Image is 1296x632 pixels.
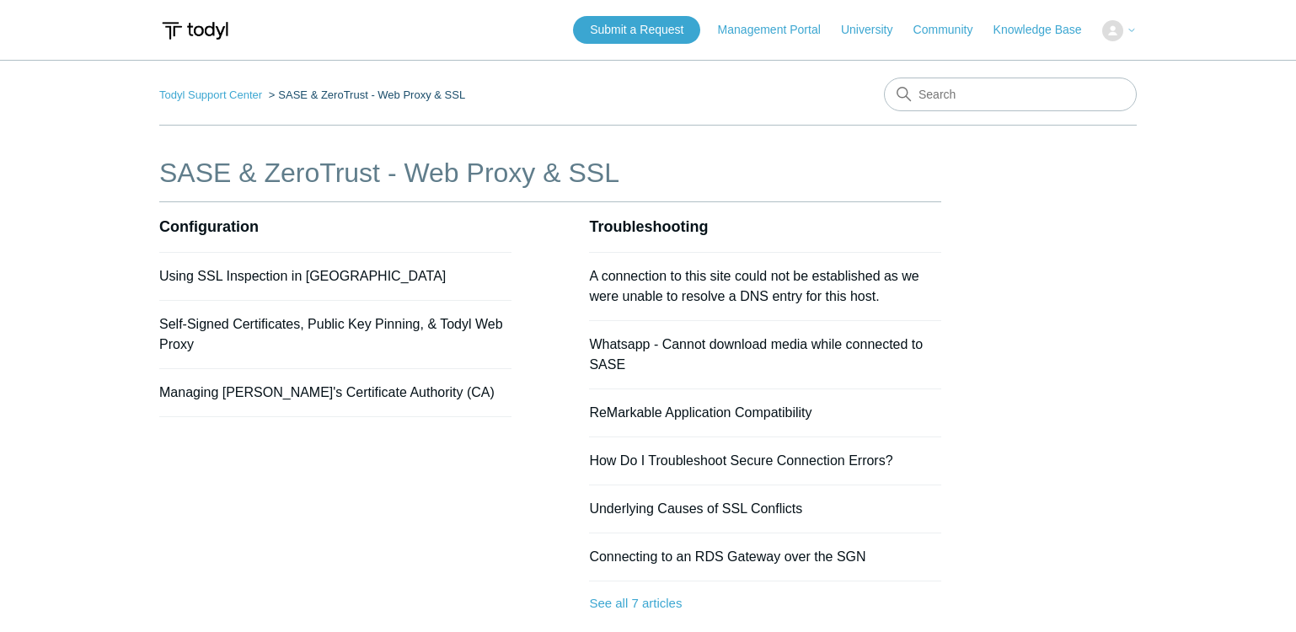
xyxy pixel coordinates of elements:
a: ReMarkable Application Compatibility [589,405,811,420]
li: Todyl Support Center [159,88,265,101]
a: See all 7 articles [589,581,941,626]
h1: SASE & ZeroTrust - Web Proxy & SSL [159,153,941,193]
a: Connecting to an RDS Gateway over the SGN [589,549,865,564]
a: Using SSL Inspection in [GEOGRAPHIC_DATA] [159,269,446,283]
li: SASE & ZeroTrust - Web Proxy & SSL [265,88,465,101]
a: Managing [PERSON_NAME]'s Certificate Authority (CA) [159,385,495,399]
a: Community [913,21,990,39]
a: Knowledge Base [993,21,1099,39]
a: How Do I Troubleshoot Secure Connection Errors? [589,453,892,468]
a: Troubleshooting [589,218,708,235]
a: Management Portal [718,21,838,39]
a: Submit a Request [573,16,700,44]
a: Underlying Causes of SSL Conflicts [589,501,802,516]
a: Self-Signed Certificates, Public Key Pinning, & Todyl Web Proxy [159,317,503,351]
input: Search [884,78,1137,111]
img: Todyl Support Center Help Center home page [159,15,231,46]
a: Whatsapp - Cannot download media while connected to SASE [589,337,923,372]
a: University [841,21,909,39]
a: Configuration [159,218,259,235]
a: Todyl Support Center [159,88,262,101]
a: A connection to this site could not be established as we were unable to resolve a DNS entry for t... [589,269,918,303]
